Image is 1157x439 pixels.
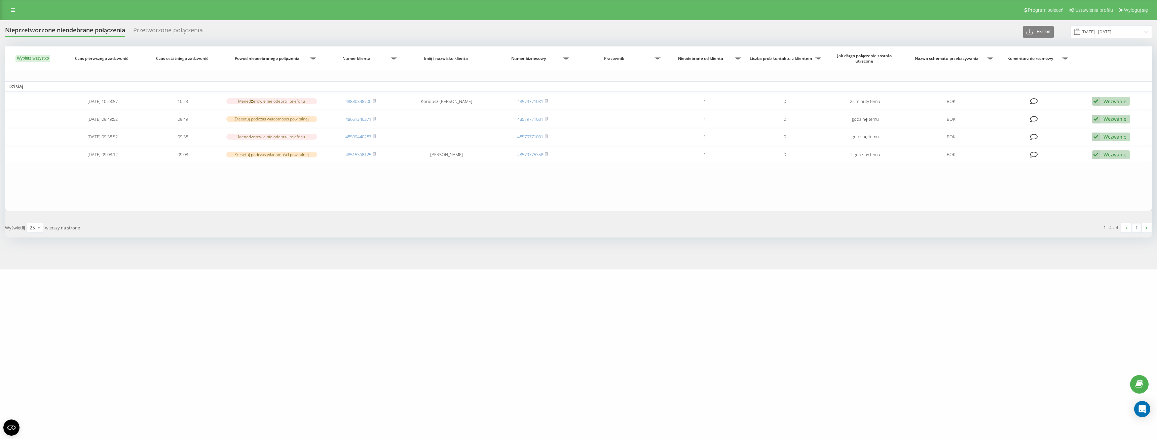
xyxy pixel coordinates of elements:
td: 1 [665,93,745,110]
td: 1 [665,129,745,145]
span: Numer klienta [324,56,390,61]
td: [DATE] 09:38:52 [63,129,143,145]
td: 2 godziny temu [825,146,905,163]
td: 1 [665,111,745,127]
td: 09:38 [143,129,223,145]
span: Wyloguj się [1124,7,1148,13]
td: 0 [745,111,825,127]
span: Powód nieodebranego połączenia [227,56,309,61]
a: 48509440287 [345,134,371,140]
td: 0 [745,146,825,163]
span: Imię i nazwisko klienta [408,56,485,61]
td: [DATE] 09:08:12 [63,146,143,163]
div: Wezwanie [1104,151,1126,158]
td: BOK [905,111,997,127]
button: Wybierz wszystko [15,55,50,62]
span: Nieodebrane od klienta [668,56,735,61]
div: Zresetuj podczas wiadomości powitalnej [226,116,317,122]
span: Jak długo połączenie zostało utracone [832,53,898,64]
span: Liczba prób kontaktu z klientem [748,56,815,61]
button: Eksport [1023,26,1054,38]
a: 48515368125 [345,151,371,157]
div: 1 - 4 z 4 [1104,224,1118,231]
td: 09:49 [143,111,223,127]
td: 09:08 [143,146,223,163]
div: Menedżerowie nie odebrali telefonu [226,98,317,104]
span: Ustawienia profilu [1075,7,1113,13]
td: BOK [905,129,997,145]
div: Wezwanie [1104,116,1126,122]
a: 48579771031 [517,134,543,140]
div: 25 [30,224,35,231]
td: 0 [745,93,825,110]
td: 10:23 [143,93,223,110]
a: 1 [1131,223,1142,232]
td: godzinę temu [825,111,905,127]
td: [DATE] 10:23:57 [63,93,143,110]
td: godzinę temu [825,129,905,145]
span: Wyświetlij [5,225,25,231]
button: Open CMP widget [3,419,20,436]
a: 48579771031 [517,116,543,122]
a: 48661346371 [345,116,371,122]
a: 48880348700 [345,98,371,104]
td: [DATE] 09:49:52 [63,111,143,127]
span: Czas ostatniego zadzwonić [150,56,216,61]
span: Czas pierwszego zadzwonić [69,56,136,61]
span: wierszy na stronę [45,225,80,231]
td: Kondusz-[PERSON_NAME] [401,93,492,110]
a: 48579771031 [517,98,543,104]
td: 0 [745,129,825,145]
div: Open Intercom Messenger [1134,401,1150,417]
span: Numer biznesowy [496,56,562,61]
div: Wezwanie [1104,98,1126,105]
span: Pracownik [577,56,654,61]
div: Wezwanie [1104,134,1126,140]
td: 22 minuty temu [825,93,905,110]
span: Komentarz do rozmowy [1001,56,1061,61]
div: Przetworzone połączenia [133,27,203,37]
div: Zresetuj podczas wiadomości powitalnej [226,152,317,157]
span: Program poleceń [1028,7,1063,13]
div: Menedżerowie nie odebrali telefonu [226,134,317,140]
span: Nazwa schematu przekazywania [909,56,986,61]
a: 48579775358 [517,151,543,157]
div: Nieprzetworzone nieodebrane połączenia [5,27,125,37]
td: Dzisiaj [5,81,1152,92]
td: [PERSON_NAME] [401,146,492,163]
td: BOK [905,146,997,163]
td: 1 [665,146,745,163]
td: BOK [905,93,997,110]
